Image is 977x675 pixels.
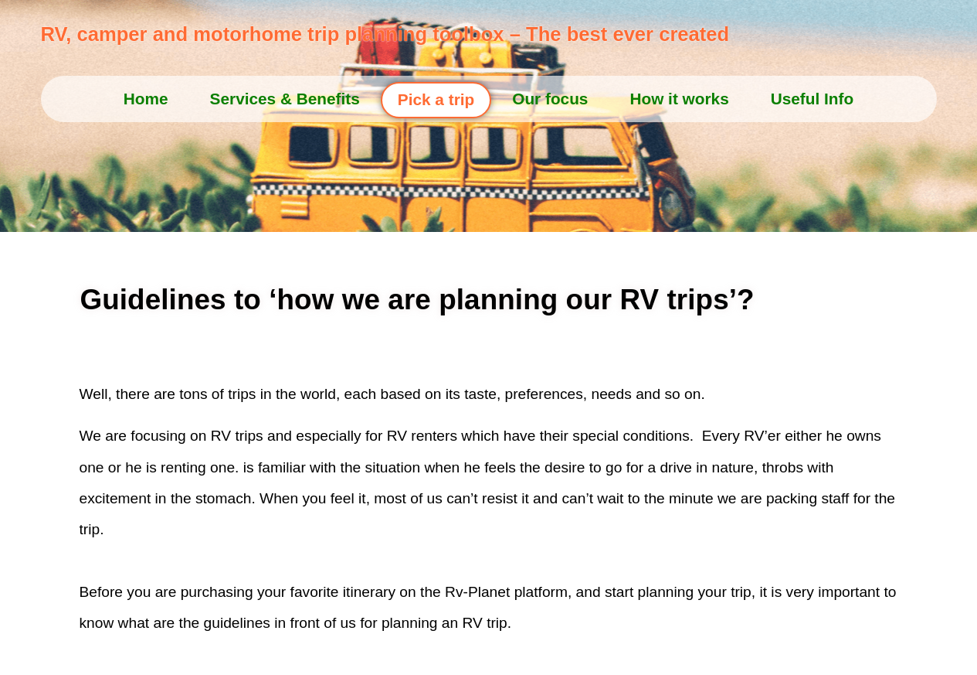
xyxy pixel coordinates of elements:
[41,19,945,49] p: RV, camper and motorhome trip planning toolbox – The best ever created
[189,80,381,118] a: Services & Benefits
[381,82,491,118] a: Pick a trip
[750,80,874,118] a: Useful Info
[491,80,609,118] a: Our focus
[41,80,937,118] nav: Menu
[80,278,906,321] h1: Guidelines to ‘how we are planning our RV trips’?
[103,80,189,118] a: Home
[80,379,898,410] p: Well, there are tons of trips in the world, each based on its taste, preferences, needs and so on.
[80,577,898,639] div: Before you are purchasing your favorite itinerary on the Rv-Planet platform, and start planning y...
[80,421,898,545] div: We are focusing on RV trips and especially for RV renters which have their special conditions. Ev...
[609,80,749,118] a: How it works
